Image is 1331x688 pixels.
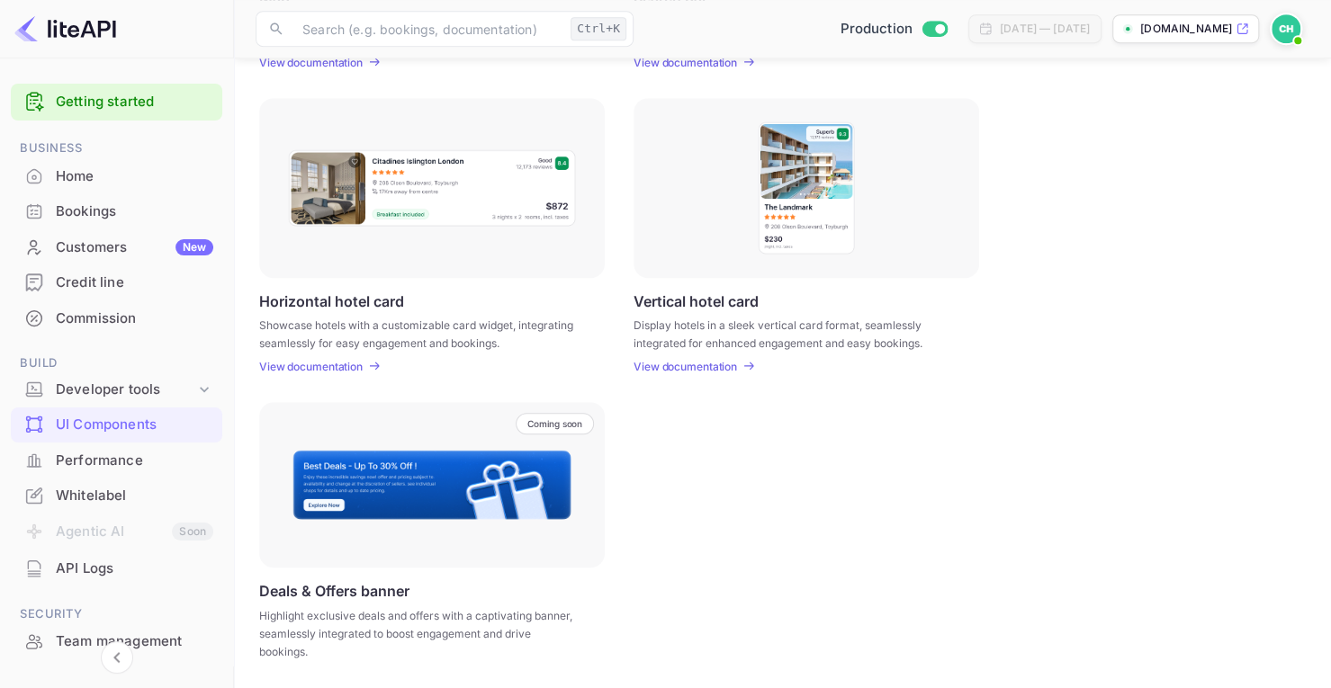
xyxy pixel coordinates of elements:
[259,56,368,69] a: View documentation
[11,301,222,335] a: Commission
[11,478,222,512] a: Whitelabel
[634,292,759,309] p: Vertical hotel card
[56,486,213,506] div: Whitelabel
[634,56,742,69] a: View documentation
[11,443,222,478] div: Performance
[840,19,913,40] span: Production
[11,265,222,300] div: Credit line
[11,624,222,659] div: Team management
[259,582,409,600] p: Deals & Offers banner
[287,148,577,228] img: Horizontal hotel card Frame
[11,407,222,441] a: UI Components
[832,19,954,40] div: Switch to Sandbox mode
[259,317,582,349] p: Showcase hotels with a customizable card widget, integrating seamlessly for easy engagement and b...
[11,230,222,264] a: CustomersNew
[292,449,572,521] img: Banner Frame
[11,138,222,158] span: Business
[11,194,222,229] div: Bookings
[11,194,222,228] a: Bookings
[11,407,222,442] div: UI Components
[11,159,222,194] div: Home
[1272,14,1300,43] img: Cas Hulsbosch
[56,451,213,471] div: Performance
[11,443,222,477] a: Performance
[11,478,222,514] div: Whitelabel
[259,292,404,309] p: Horizontal hotel card
[56,166,213,187] div: Home
[14,14,116,43] img: LiteAPI logo
[56,558,213,579] div: API Logs
[56,631,213,652] div: Team management
[56,273,213,293] div: Credit line
[56,201,213,222] div: Bookings
[56,415,213,435] div: UI Components
[634,360,742,373] a: View documentation
[11,301,222,336] div: Commission
[11,604,222,624] span: Security
[11,159,222,192] a: Home
[56,92,213,112] a: Getting started
[527,418,582,429] p: Coming soon
[101,641,133,674] button: Collapse navigation
[11,374,222,406] div: Developer tools
[11,265,222,299] a: Credit line
[11,84,222,121] div: Getting started
[757,121,856,255] img: Vertical hotel card Frame
[11,353,222,373] span: Build
[259,56,363,69] p: View documentation
[259,607,582,661] p: Highlight exclusive deals and offers with a captivating banner, seamlessly integrated to boost en...
[56,308,213,329] div: Commission
[634,56,737,69] p: View documentation
[11,624,222,657] a: Team management
[175,239,213,255] div: New
[292,11,563,47] input: Search (e.g. bookings, documentation)
[634,360,737,373] p: View documentation
[259,360,368,373] a: View documentation
[11,551,222,585] a: API Logs
[259,360,363,373] p: View documentation
[56,237,213,258] div: Customers
[1000,21,1090,37] div: [DATE] — [DATE]
[634,317,957,349] p: Display hotels in a sleek vertical card format, seamlessly integrated for enhanced engagement and...
[11,551,222,586] div: API Logs
[56,380,195,400] div: Developer tools
[571,17,626,40] div: Ctrl+K
[1140,21,1232,37] p: [DOMAIN_NAME]
[11,230,222,265] div: CustomersNew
